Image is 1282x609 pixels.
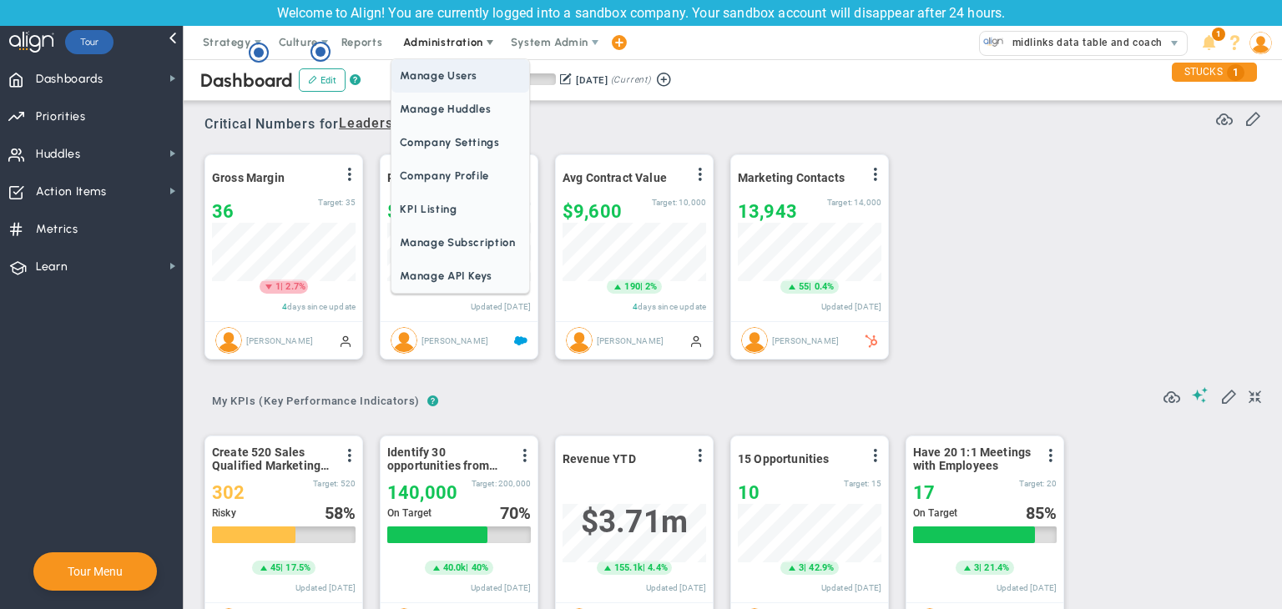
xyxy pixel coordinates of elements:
[498,479,531,488] span: 200,000
[1244,109,1261,126] span: Edit or Add Critical Numbers
[1212,28,1225,41] span: 1
[1047,479,1057,488] span: 20
[979,562,982,573] span: |
[1227,64,1244,81] span: 1
[844,479,869,488] span: Target:
[913,482,935,503] span: 17
[738,201,797,222] span: 13,943
[299,68,346,92] button: Edit
[36,99,86,134] span: Priorities
[815,281,835,292] span: 0.4%
[679,198,706,207] span: 10,000
[1163,386,1180,403] span: Refresh Data
[391,93,528,126] span: Manage Huddles
[1026,504,1057,522] div: %
[738,482,760,503] span: 10
[514,334,527,347] span: Salesforce Enabled<br ></span>Sandbox: Quarterly Revenue
[865,334,878,347] span: HubSpot Enabled
[1220,387,1237,404] span: Edit My KPIs
[391,193,528,226] span: KPI Listing
[339,334,352,347] span: Manually Updated
[339,113,413,134] span: Leadership
[270,561,280,575] span: 45
[576,73,608,88] div: [DATE]
[63,564,128,579] button: Tour Menu
[204,388,427,417] button: My KPIs (Key Performance Indicators)
[391,59,528,93] span: Manage Users
[387,507,432,519] span: On Target
[212,507,236,519] span: Risky
[738,171,845,184] span: Marketing Contacts
[772,335,839,345] span: [PERSON_NAME]
[387,482,457,503] span: 140,000
[275,280,280,294] span: 1
[913,445,1034,472] span: Have 20 1:1 Meetings with Employees
[387,201,452,222] span: $1,758,367
[646,583,706,592] span: Updated [DATE]
[215,327,242,354] img: Jane Wilson
[212,445,333,472] span: Create 520 Sales Qualified Marketing Leads
[648,562,668,573] span: 4.4%
[974,561,979,575] span: 3
[563,452,636,466] span: Revenue YTD
[804,562,806,573] span: |
[285,281,305,292] span: 2.7%
[809,562,834,573] span: 42.9%
[741,327,768,354] img: Jane Wilson
[913,507,957,519] span: On Target
[633,302,638,311] span: 4
[466,562,468,573] span: |
[391,327,417,354] img: Tom Johnson
[1196,26,1222,59] li: Announcements
[325,504,356,522] div: %
[997,583,1057,592] span: Updated [DATE]
[387,171,435,184] span: Revenue
[854,198,881,207] span: 14,000
[391,226,528,259] span: Manage Subscription
[391,259,528,293] span: Manage API Keys
[346,198,356,207] span: 35
[204,388,427,415] span: My KPIs (Key Performance Indicators)
[36,249,68,284] span: Learn
[799,561,804,575] span: 3
[280,562,283,573] span: |
[279,36,318,48] span: Culture
[212,171,285,184] span: Gross Margin
[614,561,643,575] span: 155.1k
[871,479,881,488] span: 15
[295,583,356,592] span: Updated [DATE]
[1019,479,1044,488] span: Target:
[391,126,528,159] span: Company Settings
[287,302,356,311] span: days since update
[821,302,881,311] span: Updated [DATE]
[212,482,245,503] span: 302
[1216,108,1233,125] span: Refresh Data
[285,562,310,573] span: 17.5%
[341,479,356,488] span: 520
[421,335,488,345] span: [PERSON_NAME]
[611,73,651,88] span: (Current)
[36,137,81,172] span: Huddles
[563,201,622,222] span: $9,600
[471,583,531,592] span: Updated [DATE]
[1172,63,1257,82] div: STUCKS
[652,198,677,207] span: Target:
[212,201,234,222] span: 36
[500,504,532,522] div: %
[200,69,293,92] span: Dashboard
[36,212,78,247] span: Metrics
[333,26,391,59] span: Reports
[280,281,283,292] span: |
[597,335,664,345] span: [PERSON_NAME]
[391,159,528,193] span: Company Profile
[799,280,809,294] span: 55
[643,562,645,573] span: |
[500,503,518,523] span: 70
[984,562,1009,573] span: 21.4%
[246,335,313,345] span: [PERSON_NAME]
[1222,26,1248,59] li: Help & Frequently Asked Questions (FAQ)
[1004,32,1265,53] span: midlinks data table and coach company (Sandbox)
[472,479,497,488] span: Target:
[472,562,488,573] span: 40%
[282,302,287,311] span: 4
